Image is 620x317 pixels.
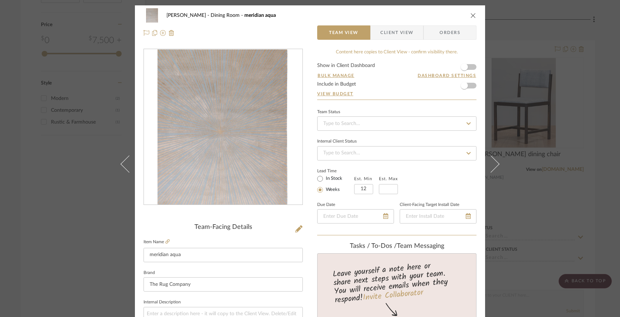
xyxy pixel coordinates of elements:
[317,49,476,56] div: Content here copies to Client View - confirm visibility there.
[324,176,342,182] label: In Stock
[400,209,476,224] input: Enter Install Date
[317,203,335,207] label: Due Date
[317,146,476,160] input: Type to Search…
[166,13,211,18] span: [PERSON_NAME]
[362,287,424,304] a: Invite Collaborator
[354,176,372,181] label: Est. Min
[417,72,476,79] button: Dashboard Settings
[144,248,303,262] input: Enter Item Name
[317,91,476,97] a: View Budget
[144,271,155,275] label: Brand
[317,140,357,143] div: Internal Client Status
[350,243,397,249] span: Tasks / To-Dos /
[317,242,476,250] div: team Messaging
[400,203,459,207] label: Client-Facing Target Install Date
[324,187,340,193] label: Weeks
[317,116,476,131] input: Type to Search…
[144,224,303,231] div: Team-Facing Details
[144,239,170,245] label: Item Name
[317,209,394,224] input: Enter Due Date
[158,49,289,205] img: 10b1117e-828f-43b6-90ea-c60551ab257f_436x436.jpg
[317,168,354,174] label: Lead Time
[317,72,355,79] button: Bulk Manage
[317,174,354,194] mat-radio-group: Select item type
[470,12,476,19] button: close
[211,13,244,18] span: Dining Room
[316,258,478,306] div: Leave yourself a note here or share next steps with your team. You will receive emails when they ...
[169,30,174,36] img: Remove from project
[317,110,340,114] div: Team Status
[244,13,276,18] span: meridian aqua
[379,176,398,181] label: Est. Max
[144,277,303,292] input: Enter Brand
[432,25,468,40] span: Orders
[380,25,413,40] span: Client View
[144,8,161,23] img: 10b1117e-828f-43b6-90ea-c60551ab257f_48x40.jpg
[144,49,302,205] div: 0
[329,25,358,40] span: Team View
[144,301,181,304] label: Internal Description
